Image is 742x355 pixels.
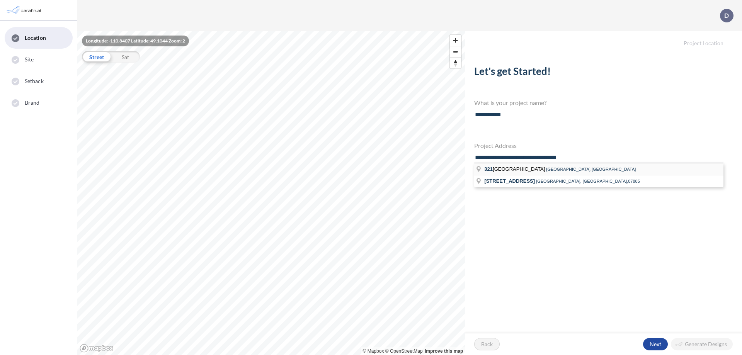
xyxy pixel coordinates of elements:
div: Street [82,51,111,63]
h2: Let's get Started! [474,65,723,80]
span: [STREET_ADDRESS] [484,178,535,184]
canvas: Map [77,31,465,355]
div: Longitude: -110.8407 Latitude: 49.1044 Zoom: 2 [82,36,189,46]
a: OpenStreetMap [385,348,423,354]
button: Zoom out [450,46,461,57]
button: Next [643,338,668,350]
a: Mapbox [363,348,384,354]
button: Zoom in [450,35,461,46]
p: Next [650,340,661,348]
span: Setback [25,77,44,85]
span: Site [25,56,34,63]
span: 321 [484,166,493,172]
span: [GEOGRAPHIC_DATA] [484,166,546,172]
h5: Project Location [465,31,742,47]
span: Reset bearing to north [450,58,461,68]
h4: Project Address [474,142,723,149]
span: [GEOGRAPHIC_DATA], [GEOGRAPHIC_DATA],07885 [536,179,640,183]
img: Parafin [6,3,43,17]
button: Reset bearing to north [450,57,461,68]
a: Improve this map [425,348,463,354]
p: D [724,12,729,19]
h4: What is your project name? [474,99,723,106]
span: Brand [25,99,40,107]
div: Sat [111,51,140,63]
a: Mapbox homepage [80,344,114,353]
span: Location [25,34,46,42]
span: [GEOGRAPHIC_DATA],[GEOGRAPHIC_DATA] [546,167,636,172]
